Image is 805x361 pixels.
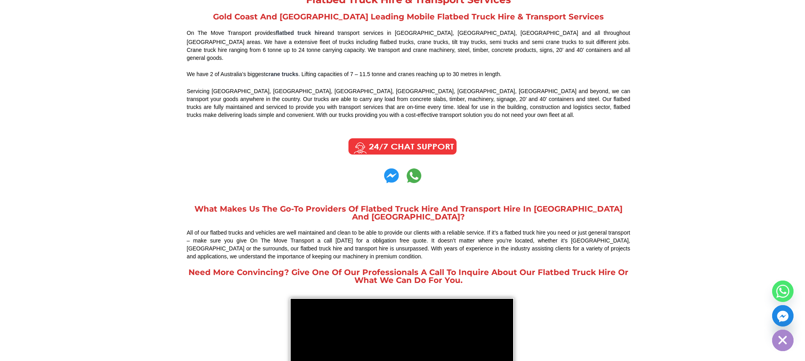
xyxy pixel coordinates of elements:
[187,87,630,119] div: Servicing [GEOGRAPHIC_DATA], [GEOGRAPHIC_DATA], [GEOGRAPHIC_DATA], [GEOGRAPHIC_DATA], [GEOGRAPHIC...
[187,29,630,62] div: On The Move Transport provides and transport services in [GEOGRAPHIC_DATA], [GEOGRAPHIC_DATA], [G...
[384,168,399,183] img: Contact us on Whatsapp
[407,168,421,183] img: Contact us on Whatsapp
[187,70,630,79] div: We have 2 of Australia’s biggest . Lifting capacities of 7 – 11.5 tonne and cranes reaching up to...
[194,204,622,222] a: What Makes Us The Go-To Providers Of Flatbed Truck Hire And Transport Hire In [GEOGRAPHIC_DATA] A...
[188,267,628,285] a: Need More Convincing? Give One Of Our Professionals A Call To Inquire About Our Flatbed Truck Hir...
[213,12,604,21] a: Gold Coast And [GEOGRAPHIC_DATA] Leading Mobile Flatbed Truck Hire & Transport Services
[772,305,794,327] a: Facebook_Messenger
[265,71,298,77] a: crane trucks
[772,281,794,302] a: Whatsapp
[187,229,630,260] div: All of our flatbed trucks and vehicles are well maintained and clean to be able to provide our cl...
[343,137,462,157] img: Call us Anytime
[276,30,325,36] a: flatbed truck hire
